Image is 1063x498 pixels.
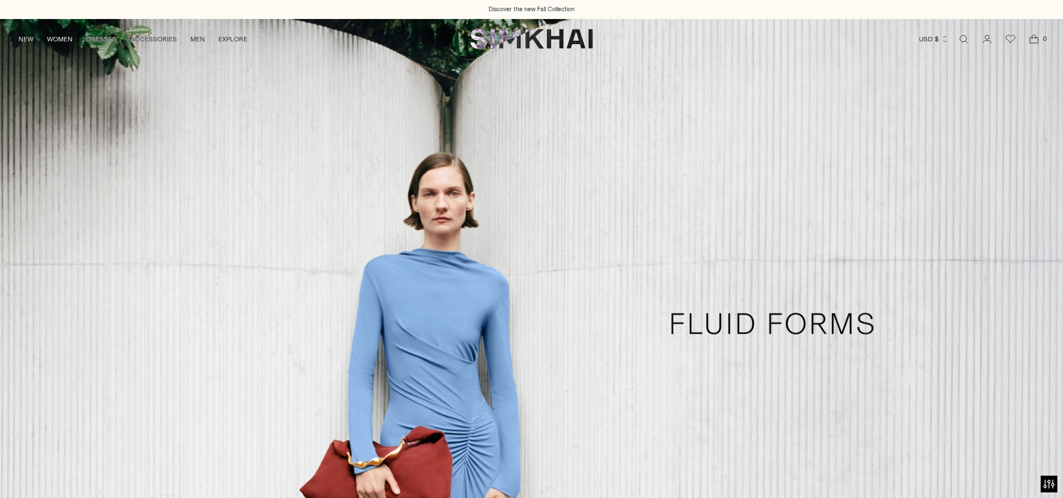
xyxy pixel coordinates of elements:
[130,27,177,51] a: ACCESSORIES
[976,28,998,50] a: Go to the account page
[18,27,33,51] a: NEW
[1023,28,1045,50] a: Open cart modal
[999,28,1022,50] a: Wishlist
[47,27,73,51] a: WOMEN
[218,27,247,51] a: EXPLORE
[919,27,949,51] button: USD $
[1040,34,1050,44] span: 0
[470,28,593,50] a: SIMKHAI
[86,27,117,51] a: DRESSES
[190,27,205,51] a: MEN
[489,5,574,14] a: Discover the new Fall Collection
[952,28,975,50] a: Open search modal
